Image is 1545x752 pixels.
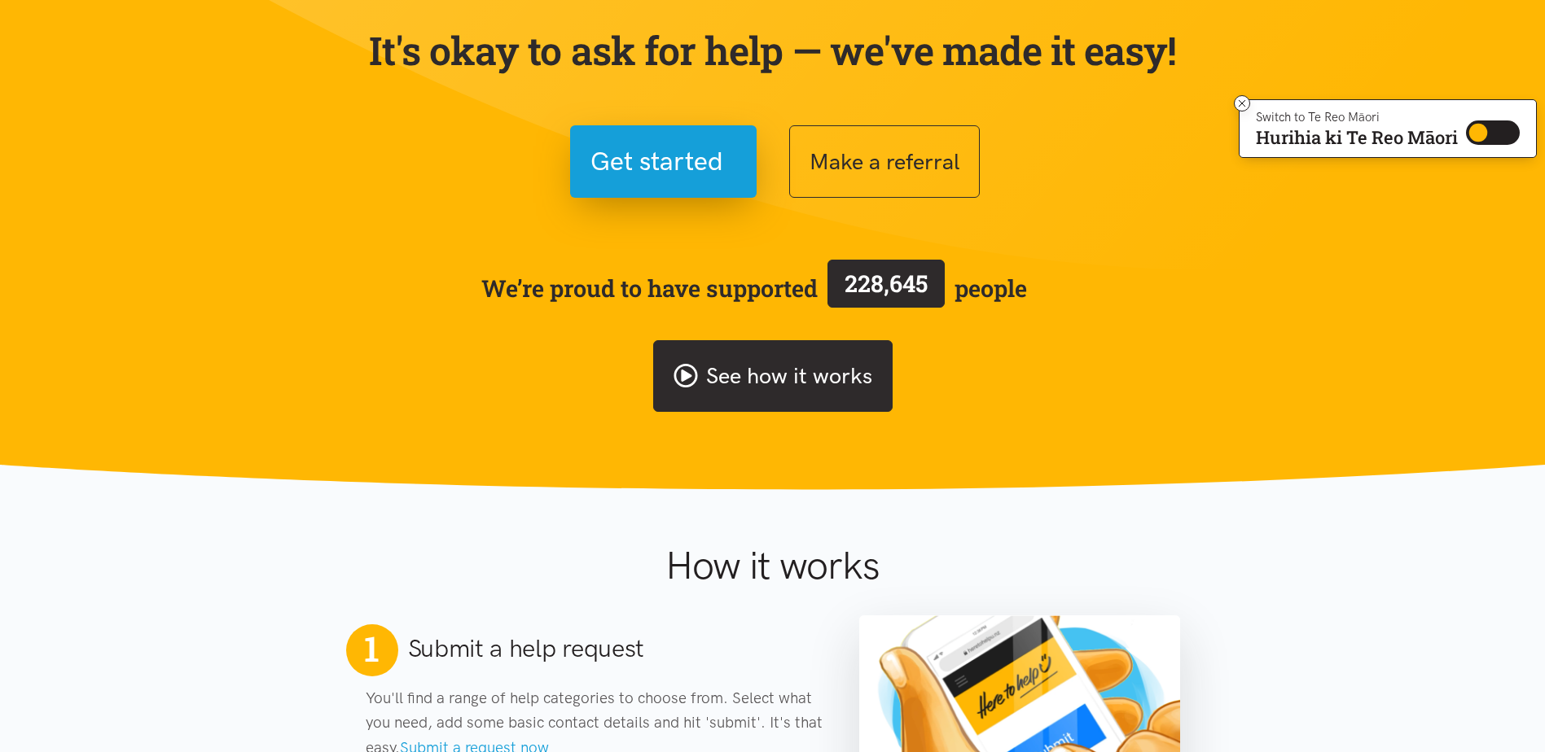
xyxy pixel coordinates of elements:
[481,256,1027,320] span: We’re proud to have supported people
[1256,130,1458,145] p: Hurihia ki Te Reo Māori
[789,125,980,198] button: Make a referral
[818,256,955,320] a: 228,645
[507,542,1038,589] h1: How it works
[590,141,723,182] span: Get started
[1256,112,1458,122] p: Switch to Te Reo Māori
[364,627,379,670] span: 1
[653,340,893,413] a: See how it works
[408,632,645,666] h2: Submit a help request
[366,27,1180,74] p: It's okay to ask for help — we've made it easy!
[845,268,928,299] span: 228,645
[570,125,757,198] button: Get started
